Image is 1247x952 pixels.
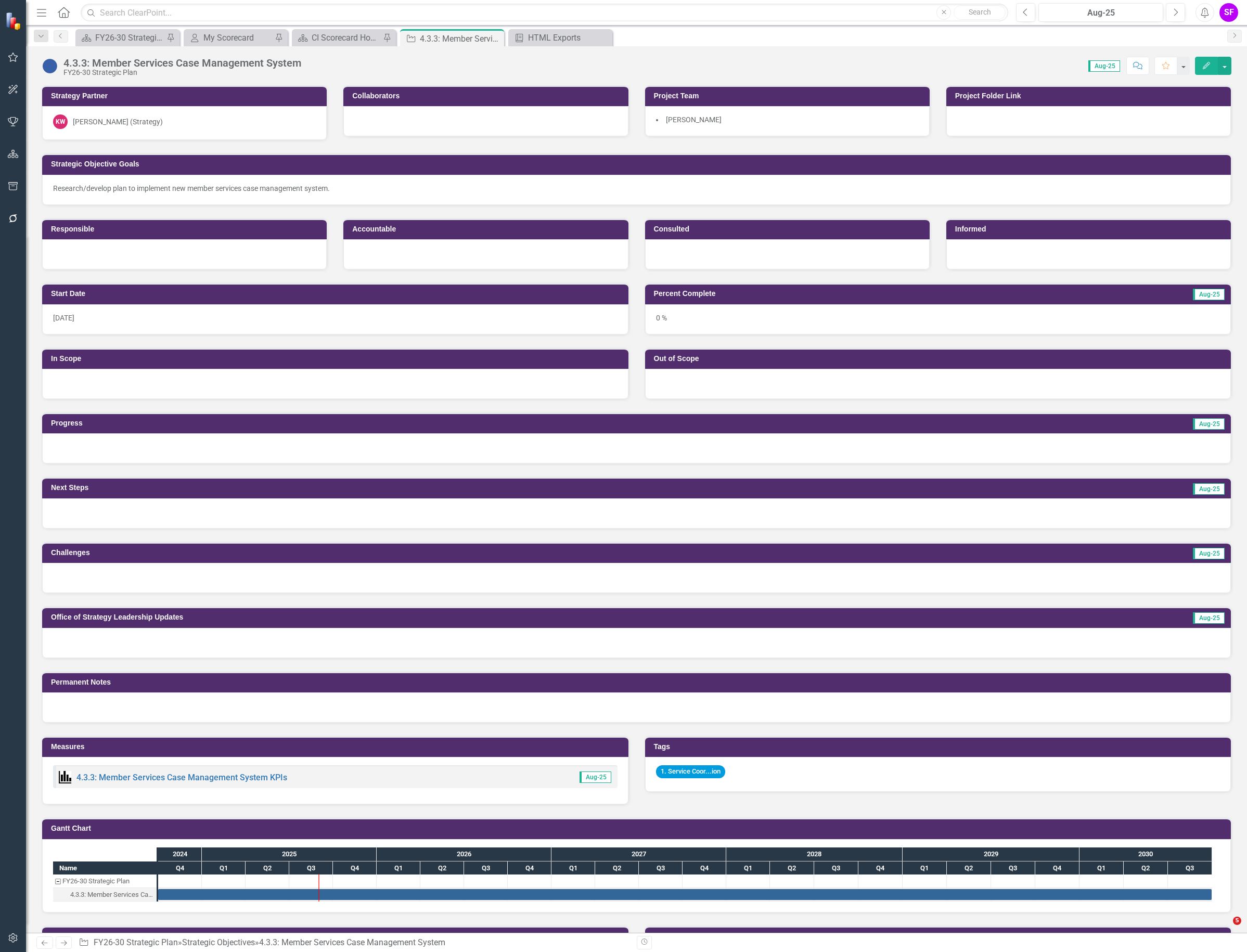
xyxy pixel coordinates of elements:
div: CI Scorecard Home [312,31,380,44]
a: CI Scorecard Home [294,31,380,44]
div: 4.3.3: Member Services Case Management System [53,888,157,902]
div: 2027 [551,847,726,861]
span: [PERSON_NAME] [666,115,722,124]
h3: Strategy Partner [51,92,322,100]
div: My Scorecard [203,31,272,44]
button: Aug-25 [1038,3,1163,22]
h3: Challenges [51,549,688,557]
h3: Start Date [51,290,623,298]
div: Q4 [1035,861,1079,875]
div: 2029 [903,847,1079,861]
div: 2024 [158,847,202,861]
h3: Percent Complete [654,290,1028,298]
iframe: Intercom live chat [1212,917,1237,942]
div: Q2 [595,861,639,875]
span: Aug-25 [1193,289,1225,300]
div: [PERSON_NAME] (Strategy) [73,117,163,127]
h3: Strategic Objective Goals [51,160,1226,168]
span: Aug-25 [1088,60,1120,72]
div: Aug-25 [1042,7,1160,19]
img: Performance Management [59,771,71,783]
div: 4.3.3: Member Services Case Management System [259,937,445,947]
div: Q1 [551,861,595,875]
div: 4.3.3: Member Services Case Management System [420,32,502,45]
div: FY26-30 Strategic Plan [63,69,301,76]
div: FY26-30 Strategic Plan [62,874,130,888]
img: Not Started [42,58,58,74]
div: Q4 [683,861,726,875]
h3: Accountable [352,225,623,233]
div: Q3 [991,861,1035,875]
h3: Project Team [654,92,924,100]
div: 2030 [1079,847,1212,861]
div: Q1 [1079,861,1124,875]
div: Q4 [333,861,377,875]
div: » » [79,937,628,949]
a: HTML Exports [511,31,610,44]
h3: Collaborators [352,92,623,100]
input: Search ClearPoint... [81,4,1008,22]
div: Q1 [377,861,420,875]
span: Aug-25 [1193,418,1225,430]
div: Task: FY26-30 Strategic Plan Start date: 2024-10-01 End date: 2024-10-02 [53,874,157,888]
span: 5 [1233,917,1241,925]
button: SF [1219,3,1238,22]
a: FY26-30 Strategic Plan [94,937,178,947]
span: Aug-25 [1193,483,1225,495]
div: 2028 [726,847,903,861]
a: Strategic Objectives [182,937,255,947]
div: Q3 [464,861,508,875]
div: Task: Start date: 2024-10-01 End date: 2030-09-30 [158,889,1212,900]
div: 4.3.3: Member Services Case Management System [70,888,153,902]
div: Q1 [726,861,770,875]
span: [DATE] [53,314,74,322]
div: FY26-30 Strategic Plan [53,874,157,888]
div: 2026 [377,847,551,861]
div: Q2 [947,861,991,875]
button: Search [954,5,1006,20]
img: ClearPoint Strategy [5,12,23,30]
h3: Project Folder Link [955,92,1226,100]
h3: Out of Scope [654,355,1226,363]
span: Search [969,8,991,16]
h3: Next Steps [51,484,679,492]
div: Q3 [639,861,683,875]
h3: Milestones [51,933,623,941]
span: Aug-25 [1193,548,1225,559]
h3: Informed [955,225,1226,233]
div: HTML Exports [528,31,610,44]
h3: In Scope [51,355,623,363]
h3: Responsible [51,225,322,233]
div: Q4 [158,861,202,875]
span: 1. Service Coor...ion [656,765,725,778]
h3: Progress [51,419,627,427]
h3: Tags [654,743,1226,751]
div: 4.3.3: Member Services Case Management System [63,57,301,69]
div: Q3 [289,861,333,875]
div: Q1 [903,861,947,875]
a: 4.3.3: Member Services Case Management System KPIs [76,773,287,782]
h3: Permanent Notes [51,678,1226,686]
div: Research/develop plan to implement new member services case management system. [53,183,1220,194]
div: Q2 [1124,861,1168,875]
span: Aug-25 [580,771,611,783]
div: Q1 [202,861,246,875]
div: Q2 [246,861,289,875]
div: FY26-30 Strategic Plan [95,31,164,44]
div: Q2 [420,861,464,875]
div: Q3 [1168,861,1212,875]
div: Name [53,861,157,874]
span: Aug-25 [1193,612,1225,624]
div: Task: Start date: 2024-10-01 End date: 2030-09-30 [53,888,157,902]
h3: Dashboard Link [654,933,1226,941]
div: Q2 [770,861,814,875]
div: KW [53,114,68,129]
div: Q4 [858,861,903,875]
h3: Gantt Chart [51,825,1226,832]
div: Q3 [814,861,858,875]
div: 0 % [645,304,1231,335]
h3: Measures [51,743,623,751]
h3: Office of Strategy Leadership Updates [51,613,993,621]
h3: Consulted [654,225,924,233]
